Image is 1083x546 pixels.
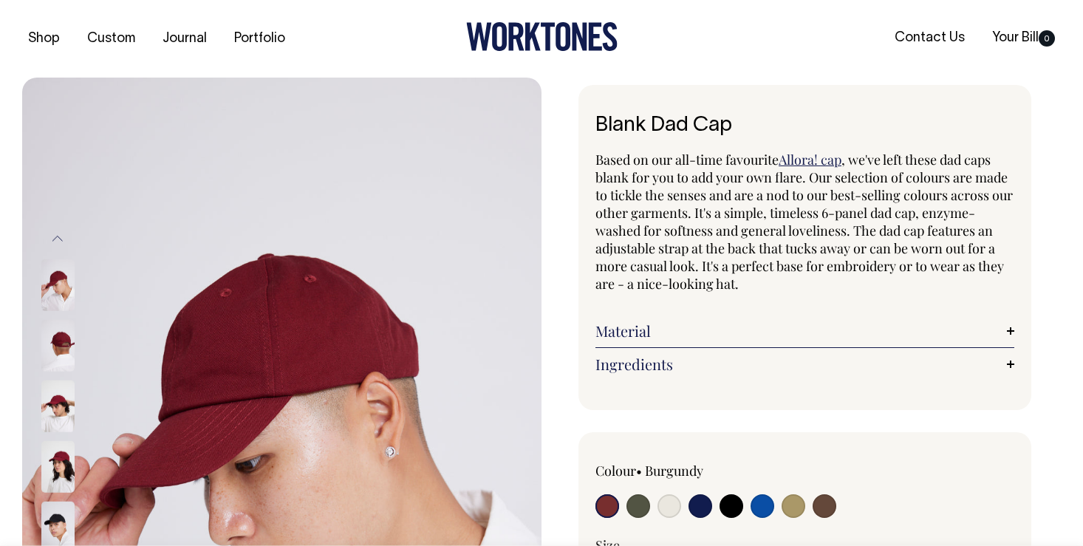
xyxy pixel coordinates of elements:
span: , we've left these dad caps blank for you to add your own flare. Our selection of colours are mad... [595,151,1013,293]
img: burgundy [41,381,75,432]
label: Burgundy [645,462,703,480]
a: Shop [22,27,66,51]
a: Material [595,322,1014,340]
span: 0 [1039,30,1055,47]
img: burgundy [41,259,75,311]
a: Your Bill0 [986,26,1061,50]
a: Allora! cap [779,151,841,168]
a: Journal [157,27,213,51]
div: Colour [595,462,763,480]
a: Custom [81,27,141,51]
a: Portfolio [228,27,291,51]
img: burgundy [41,320,75,372]
img: burgundy [41,441,75,493]
a: Ingredients [595,355,1014,373]
span: • [636,462,642,480]
span: Based on our all-time favourite [595,151,779,168]
h1: Blank Dad Cap [595,115,1014,137]
button: Previous [47,222,69,255]
a: Contact Us [889,26,971,50]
